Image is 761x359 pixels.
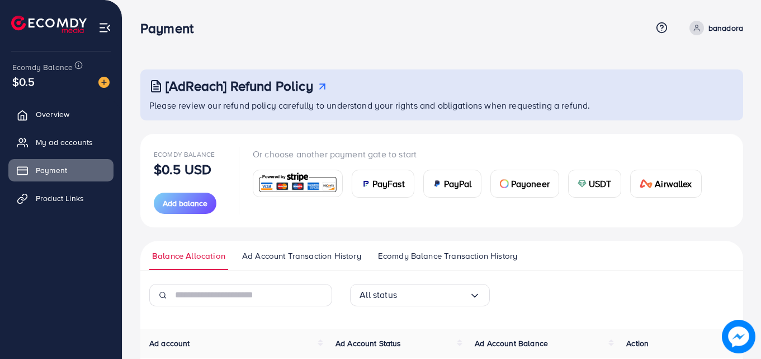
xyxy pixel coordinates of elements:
[423,170,481,198] a: cardPayPal
[149,99,736,112] p: Please review our refund policy carefully to understand your rights and obligations when requesti...
[98,21,111,34] img: menu
[433,179,442,188] img: card
[378,250,517,262] span: Ecomdy Balance Transaction History
[12,73,35,90] span: $0.5
[350,284,490,306] div: Search for option
[685,21,743,35] a: banadora
[500,179,509,188] img: card
[36,193,84,204] span: Product Links
[242,250,361,262] span: Ad Account Transaction History
[36,165,67,176] span: Payment
[36,109,69,120] span: Overview
[140,20,202,36] h3: Payment
[722,320,755,353] img: image
[640,179,653,188] img: card
[352,170,414,198] a: cardPayFast
[626,338,649,349] span: Action
[578,179,587,188] img: card
[8,187,114,209] a: Product Links
[511,177,550,190] span: Payoneer
[36,137,93,148] span: My ad accounts
[154,162,211,176] p: $0.5 USD
[444,177,472,190] span: PayPal
[372,177,405,190] span: PayFast
[152,250,225,262] span: Balance Allocation
[360,286,397,304] span: All status
[568,170,621,198] a: cardUSDT
[655,177,692,190] span: Airwallex
[490,170,559,198] a: cardPayoneer
[589,177,612,190] span: USDT
[154,193,216,214] button: Add balance
[163,198,207,209] span: Add balance
[253,147,711,161] p: Or choose another payment gate to start
[8,131,114,153] a: My ad accounts
[11,16,87,33] img: logo
[708,21,743,35] p: banadora
[154,150,215,159] span: Ecomdy Balance
[253,170,343,197] a: card
[361,179,370,188] img: card
[8,103,114,125] a: Overview
[98,77,110,88] img: image
[630,170,702,198] a: cardAirwallex
[8,159,114,181] a: Payment
[397,286,469,304] input: Search for option
[166,78,313,94] h3: [AdReach] Refund Policy
[257,171,339,195] img: card
[475,338,548,349] span: Ad Account Balance
[12,62,73,73] span: Ecomdy Balance
[149,338,190,349] span: Ad account
[335,338,401,349] span: Ad Account Status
